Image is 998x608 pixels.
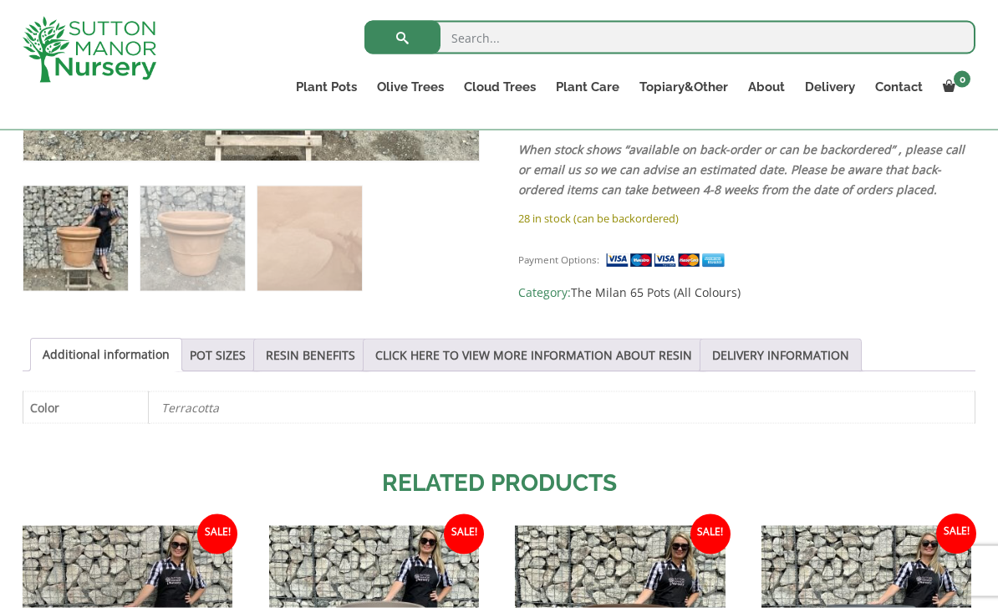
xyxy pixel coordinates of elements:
[257,186,362,291] img: The Milan Pot 65 Colour Terracotta - Image 3
[266,340,355,371] a: RESIN BENEFITS
[140,186,245,291] img: The Milan Pot 65 Colour Terracotta - Image 2
[197,514,237,554] span: Sale!
[690,514,731,554] span: Sale!
[954,71,970,88] span: 0
[23,186,128,291] img: The Milan Pot 65 Colour Terracotta
[454,75,546,99] a: Cloud Trees
[518,283,975,303] span: Category:
[936,514,976,554] span: Sale!
[23,391,149,423] th: Color
[712,340,849,371] a: DELIVERY INFORMATION
[375,340,692,371] a: CLICK HERE TO VIEW MORE INFORMATION ABOUT RESIN
[364,21,975,54] input: Search...
[546,75,629,99] a: Plant Care
[518,208,975,228] p: 28 in stock (can be backordered)
[43,340,170,371] a: Additional information
[23,17,156,83] img: logo
[629,75,738,99] a: Topiary&Other
[161,392,962,423] p: Terracotta
[933,75,975,99] a: 0
[518,253,599,266] small: Payment Options:
[738,75,795,99] a: About
[367,75,454,99] a: Olive Trees
[444,514,484,554] span: Sale!
[571,284,741,300] a: The Milan 65 Pots (All Colours)
[605,252,731,269] img: payment supported
[190,340,246,371] a: POT SIZES
[518,141,965,197] em: When stock shows “available on back-order or can be backordered” , please call or email us so we ...
[23,391,975,424] table: Product Details
[286,75,367,99] a: Plant Pots
[795,75,865,99] a: Delivery
[865,75,933,99] a: Contact
[23,466,975,501] h2: Related products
